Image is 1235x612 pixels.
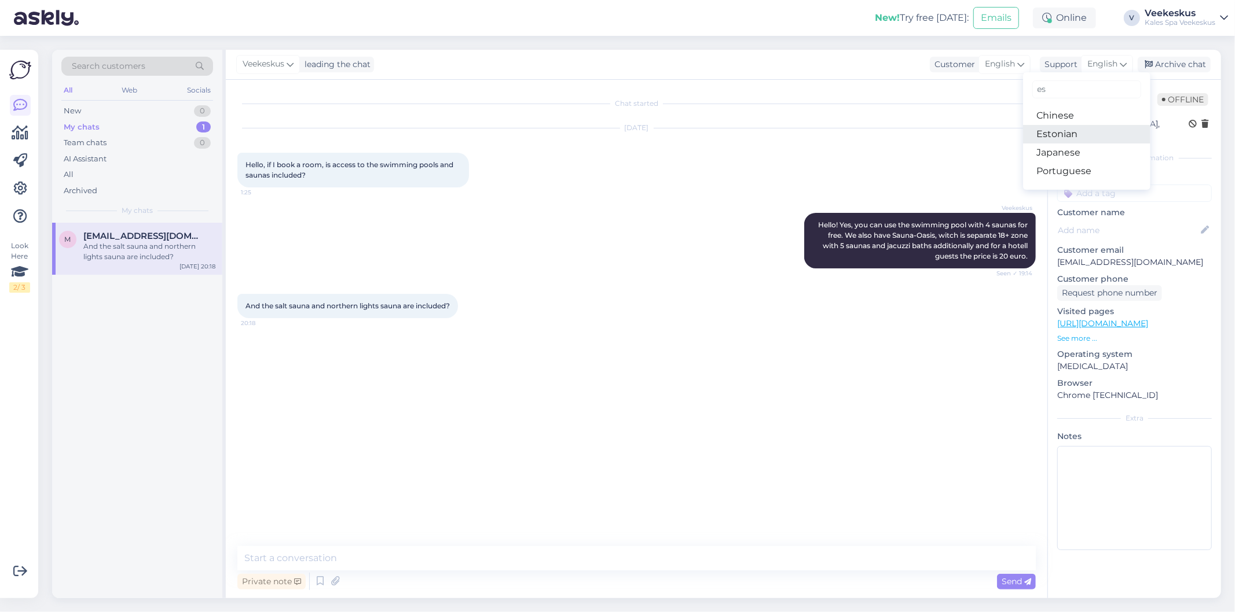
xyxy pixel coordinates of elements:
[1040,58,1078,71] div: Support
[179,262,215,271] div: [DATE] 20:18
[241,319,284,327] span: 20:18
[1023,143,1150,162] a: Japanese
[120,83,140,98] div: Web
[1057,256,1212,268] p: [EMAIL_ADDRESS][DOMAIN_NAME]
[1057,348,1212,360] p: Operating system
[194,105,211,117] div: 0
[1057,305,1212,318] p: Visited pages
[72,60,145,72] span: Search customers
[1124,10,1140,26] div: V
[1057,185,1212,202] input: Add a tag
[61,83,75,98] div: All
[245,301,450,310] span: And the salt sauna and northern lights sauna are included?
[9,282,30,293] div: 2 / 3
[1057,377,1212,389] p: Browser
[64,185,97,197] div: Archived
[973,7,1019,29] button: Emails
[1057,413,1212,423] div: Extra
[237,574,306,589] div: Private note
[83,231,204,241] span: mkuzmicz.lublin@gmail.com
[1138,57,1211,72] div: Archive chat
[194,137,211,149] div: 0
[83,241,215,262] div: And the salt sauna and northern lights sauna are included?
[64,105,81,117] div: New
[1057,207,1212,219] p: Customer name
[1145,9,1228,27] a: VeekeskusKales Spa Veekeskus
[1057,333,1212,344] p: See more ...
[1157,93,1208,106] span: Offline
[237,98,1036,109] div: Chat started
[1023,162,1150,180] a: Portuguese
[1057,273,1212,285] p: Customer phone
[1057,360,1212,373] p: [MEDICAL_DATA]
[241,188,284,197] span: 1:25
[245,160,455,179] span: Hello, if I book a room, is access to the swimming pools and saunas included?
[989,269,1032,278] span: Seen ✓ 19:14
[196,121,211,133] div: 1
[65,235,71,244] span: m
[1057,389,1212,401] p: Chrome [TECHNICAL_ID]
[1002,576,1031,587] span: Send
[818,220,1029,260] span: Hello! Yes, you can use the swimming pool with 4 saunas for free. We also have Sauna-Oasis, witch...
[1023,106,1150,125] a: Chinese
[237,123,1036,133] div: [DATE]
[1023,125,1150,143] a: Estonian
[875,11,969,25] div: Try free [DATE]:
[64,169,74,180] div: All
[1033,8,1096,28] div: Online
[9,59,31,81] img: Askly Logo
[64,153,107,165] div: AI Assistant
[1057,244,1212,256] p: Customer email
[930,58,975,71] div: Customer
[875,12,900,23] b: New!
[985,58,1015,71] span: English
[1057,430,1212,443] p: Notes
[9,241,30,293] div: Look Here
[1032,80,1141,98] input: Type to filter...
[1057,285,1162,301] div: Request phone number
[185,83,213,98] div: Socials
[1145,9,1215,18] div: Veekeskus
[300,58,371,71] div: leading the chat
[1058,224,1199,237] input: Add name
[1145,18,1215,27] div: Kales Spa Veekeskus
[64,121,100,133] div: My chats
[989,204,1032,212] span: Veekeskus
[1057,318,1148,329] a: [URL][DOMAIN_NAME]
[243,58,284,71] span: Veekeskus
[122,205,153,216] span: My chats
[64,137,107,149] div: Team chats
[1087,58,1117,71] span: English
